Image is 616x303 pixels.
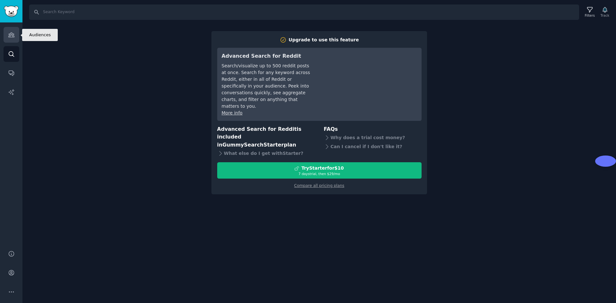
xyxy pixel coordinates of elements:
iframe: YouTube video player [321,52,417,100]
div: 7 days trial, then $ 29 /mo [218,172,421,176]
h3: Advanced Search for Reddit [222,52,312,60]
a: More info [222,110,243,115]
div: Search/visualize up to 500 reddit posts at once. Search for any keyword across Reddit, either in ... [222,63,312,110]
div: Can I cancel if I don't like it? [324,142,422,151]
span: GummySearch Starter [222,142,284,148]
div: Filters [585,13,595,18]
button: TryStarterfor$107 daystrial, then $29/mo [217,162,422,179]
div: What else do I get with Starter ? [217,149,315,158]
h3: Advanced Search for Reddit is included in plan [217,125,315,149]
h3: FAQs [324,125,422,133]
img: GummySearch logo [4,6,19,17]
a: Compare all pricing plans [294,183,344,188]
input: Search Keyword [29,4,579,20]
div: Upgrade to use this feature [289,37,359,43]
div: Try Starter for $10 [301,165,344,172]
div: Why does a trial cost money? [324,133,422,142]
